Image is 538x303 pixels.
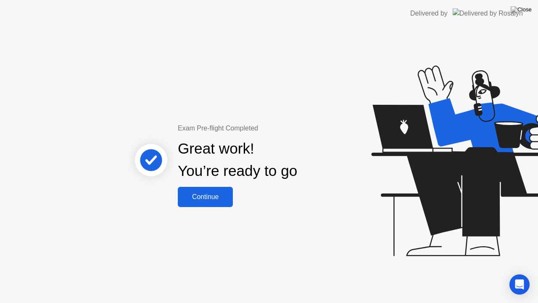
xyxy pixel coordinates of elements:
img: Close [511,6,532,13]
div: Great work! You’re ready to go [178,138,297,182]
div: Open Intercom Messenger [509,274,530,295]
div: Delivered by [410,8,448,19]
div: Continue [180,193,230,201]
div: Exam Pre-flight Completed [178,123,351,133]
button: Continue [178,187,233,207]
img: Delivered by Rosalyn [453,8,523,18]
